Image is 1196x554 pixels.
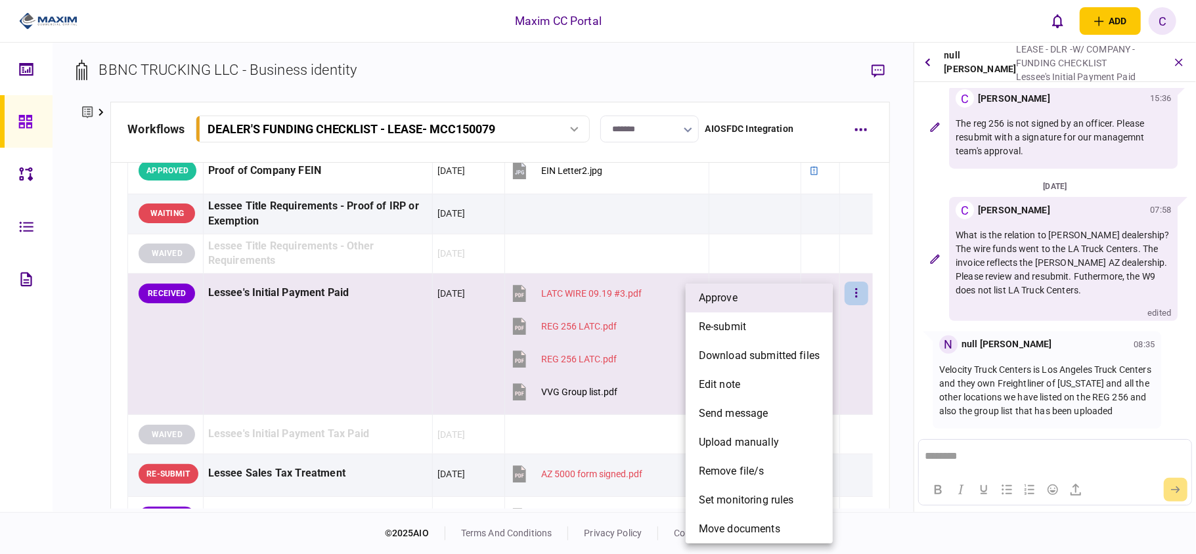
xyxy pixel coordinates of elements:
[699,492,794,508] span: set monitoring rules
[699,377,740,393] span: edit note
[699,435,779,450] span: upload manually
[5,11,267,23] body: Rich Text Area. Press ALT-0 for help.
[699,348,820,364] span: download submitted files
[699,521,780,537] span: Move documents
[699,290,738,306] span: approve
[699,463,764,479] span: remove file/s
[699,406,768,421] span: send message
[699,319,746,335] span: re-submit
